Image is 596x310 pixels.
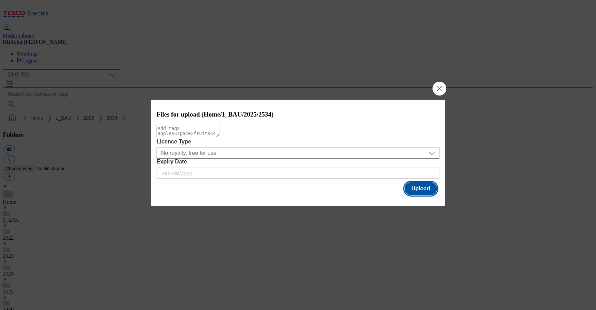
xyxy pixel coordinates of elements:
[157,139,439,145] label: Licence Type
[433,82,446,96] button: Close Modal
[157,111,439,118] h3: Files for upload (Home/1_BAU/2025/2534)
[157,159,439,165] label: Expiry Date
[151,100,445,206] div: Modal
[405,182,437,195] button: Upload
